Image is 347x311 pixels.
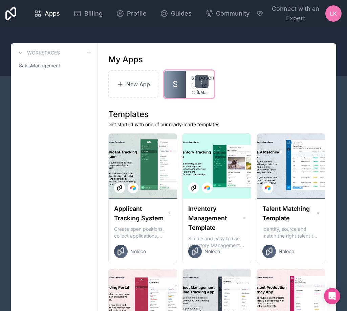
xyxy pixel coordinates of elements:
p: Simple and easy to use Inventory Management Application to manage your stock, orders and Manufact... [188,235,245,249]
span: Apps [45,9,60,18]
img: Airtable Logo [265,185,270,191]
a: selpasemicom [191,73,208,82]
a: S [164,71,186,98]
h3: Workspaces [27,49,60,56]
a: [DOMAIN_NAME] [191,83,208,88]
a: Profile [111,6,152,21]
span: Billing [84,9,103,18]
a: Billing [68,6,108,21]
a: Community [200,6,255,21]
h1: Applicant Tracking System [114,204,168,223]
img: Airtable Logo [130,185,136,191]
span: Connect with an Expert [266,4,325,23]
span: LK [330,9,337,18]
span: [DOMAIN_NAME] [191,83,199,88]
h1: Templates [108,109,325,120]
span: Noloco [130,248,146,255]
span: Guides [171,9,192,18]
h1: My Apps [108,54,143,65]
span: Noloco [279,248,294,255]
p: Identify, source and match the right talent to an open project or position with our Talent Matchi... [262,226,320,239]
span: Community [216,9,250,18]
span: Profile [127,9,147,18]
span: [EMAIL_ADDRESS][DOMAIN_NAME] [197,90,208,95]
span: S [173,79,178,90]
h1: Inventory Management Template [188,204,242,232]
span: SalesManagement [19,62,60,69]
button: Connect with an Expert [256,4,325,23]
p: Get started with one of our ready-made templates [108,121,325,128]
a: SalesManagement [16,60,92,72]
img: Airtable Logo [204,185,210,191]
span: Noloco [204,248,220,255]
a: New App [108,70,158,98]
div: Open Intercom Messenger [324,288,340,304]
a: Workspaces [16,49,60,57]
a: Apps [28,6,65,21]
a: Guides [155,6,197,21]
p: Create open positions, collect applications, assign interviewers, centralise candidate feedback a... [114,226,171,239]
h1: Talent Matching Template [262,204,316,223]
